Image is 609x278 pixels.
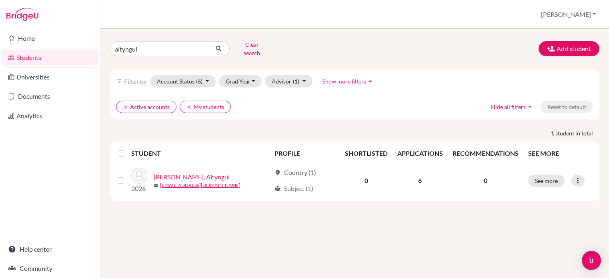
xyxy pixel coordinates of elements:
a: Community [2,260,98,276]
span: local_library [274,185,281,192]
div: Country (1) [274,168,316,177]
span: Show more filters [323,78,366,85]
th: PROFILE [270,144,340,163]
th: APPLICATIONS [393,144,448,163]
div: Open Intercom Messenger [582,251,601,270]
span: (1) [293,78,299,85]
strong: 1 [551,129,555,137]
span: mail [154,183,158,188]
button: [PERSON_NAME] [537,7,599,22]
button: Add student [539,41,599,56]
p: 0 [453,176,519,185]
button: Reset to default [541,101,593,113]
th: RECOMMENDATIONS [448,144,523,163]
a: Documents [2,88,98,104]
th: STUDENT [131,144,270,163]
span: location_on [274,169,281,176]
button: clearActive accounts [116,101,176,113]
button: Clear search [230,38,274,59]
button: Hide all filtersarrow_drop_up [484,101,541,113]
button: Advisor(1) [265,75,313,87]
i: clear [123,104,128,110]
td: 0 [340,163,393,198]
i: filter_list [116,78,122,84]
i: arrow_drop_up [366,77,374,85]
p: 2026 [131,184,147,193]
img: Kabylkakova, Altyngul [131,168,147,184]
a: Home [2,30,98,46]
span: student in total [555,129,599,137]
div: Subject (1) [274,184,313,193]
img: Bridge-U [6,8,38,21]
td: 6 [393,163,448,198]
a: Analytics [2,108,98,124]
th: SEE MORE [523,144,597,163]
a: Universities [2,69,98,85]
button: Show more filtersarrow_drop_up [316,75,381,87]
a: Help center [2,241,98,257]
button: Account Status(6) [150,75,216,87]
th: SHORTLISTED [340,144,393,163]
a: [PERSON_NAME], Altyngul [154,172,230,182]
span: (6) [196,78,202,85]
i: clear [186,104,192,110]
span: Hide all filters [491,103,526,110]
i: arrow_drop_up [526,103,534,111]
span: Filter by [124,77,147,85]
input: Find student by name... [110,41,209,56]
a: [EMAIL_ADDRESS][DOMAIN_NAME] [160,182,240,189]
a: Students [2,50,98,66]
button: Grad Year [219,75,262,87]
button: See more [528,175,565,187]
button: clearMy students [180,101,231,113]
